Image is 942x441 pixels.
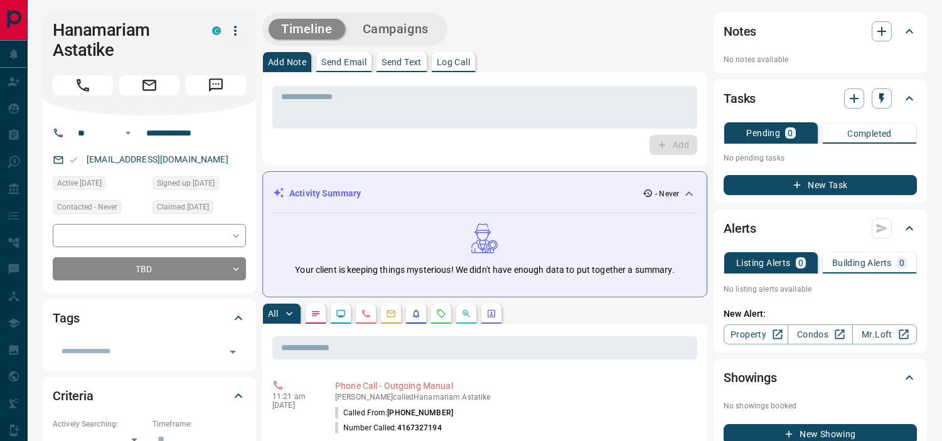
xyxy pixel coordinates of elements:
[272,401,316,410] p: [DATE]
[295,263,674,277] p: Your client is keeping things mysterious! We didn't have enough data to put together a summary.
[120,125,136,141] button: Open
[852,324,917,344] a: Mr.Loft
[53,381,246,411] div: Criteria
[788,129,793,137] p: 0
[69,156,78,164] svg: Email Valid
[53,303,246,333] div: Tags
[724,324,788,344] a: Property
[57,201,117,213] span: Contacted - Never
[157,177,215,189] span: Signed up [DATE]
[53,75,113,95] span: Call
[437,58,470,66] p: Log Call
[724,149,917,167] p: No pending tasks
[212,26,221,35] div: condos.ca
[335,393,692,401] p: [PERSON_NAME] called Hanamariam Astatike
[53,308,79,328] h2: Tags
[724,16,917,46] div: Notes
[724,21,756,41] h2: Notes
[724,213,917,243] div: Alerts
[53,386,94,406] h2: Criteria
[335,380,692,393] p: Phone Call - Outgoing Manual
[397,423,442,432] span: 4167327194
[186,75,246,95] span: Message
[798,258,803,267] p: 0
[335,407,453,418] p: Called From:
[335,422,442,433] p: Number Called:
[788,324,852,344] a: Condos
[724,400,917,412] p: No showings booked
[224,343,242,361] button: Open
[724,218,756,238] h2: Alerts
[724,368,777,388] h2: Showings
[724,54,917,65] p: No notes available
[268,309,278,318] p: All
[350,19,441,40] button: Campaigns
[157,201,209,213] span: Claimed [DATE]
[53,176,146,194] div: Fri Apr 19 2024
[847,129,892,138] p: Completed
[736,258,791,267] p: Listing Alerts
[386,309,396,319] svg: Emails
[87,154,228,164] a: [EMAIL_ADDRESS][DOMAIN_NAME]
[382,58,422,66] p: Send Text
[119,75,179,95] span: Email
[832,258,892,267] p: Building Alerts
[272,392,316,401] p: 11:21 am
[311,309,321,319] svg: Notes
[724,88,756,109] h2: Tasks
[289,187,361,200] p: Activity Summary
[724,83,917,114] div: Tasks
[336,309,346,319] svg: Lead Browsing Activity
[361,309,371,319] svg: Calls
[899,258,904,267] p: 0
[411,309,421,319] svg: Listing Alerts
[387,408,453,417] span: [PHONE_NUMBER]
[53,20,193,60] h1: Hanamariam Astatike
[486,309,496,319] svg: Agent Actions
[153,418,246,430] p: Timeframe:
[57,177,102,189] span: Active [DATE]
[269,19,345,40] button: Timeline
[53,418,146,430] p: Actively Searching:
[153,200,246,218] div: Fri Apr 19 2024
[724,175,917,195] button: New Task
[268,58,306,66] p: Add Note
[461,309,471,319] svg: Opportunities
[321,58,367,66] p: Send Email
[655,188,679,199] p: - Never
[153,176,246,194] div: Fri Apr 19 2024
[724,284,917,295] p: No listing alerts available
[436,309,446,319] svg: Requests
[273,182,697,205] div: Activity Summary- Never
[746,129,780,137] p: Pending
[724,307,917,321] p: New Alert:
[53,257,246,280] div: TBD
[724,363,917,393] div: Showings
